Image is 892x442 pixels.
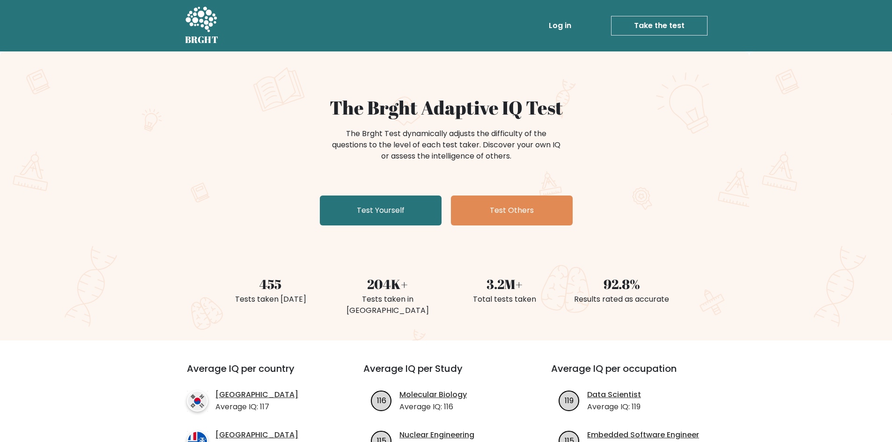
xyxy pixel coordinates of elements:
[399,389,467,400] a: Molecular Biology
[587,389,641,400] a: Data Scientist
[218,294,324,305] div: Tests taken [DATE]
[185,4,219,48] a: BRGHT
[377,395,386,406] text: 116
[551,363,716,385] h3: Average IQ per occupation
[215,429,298,441] a: [GEOGRAPHIC_DATA]
[187,363,330,385] h3: Average IQ per country
[329,128,563,162] div: The Brght Test dynamically adjusts the difficulty of the questions to the level of each test take...
[320,196,442,225] a: Test Yourself
[452,274,558,294] div: 3.2M+
[399,401,467,413] p: Average IQ: 116
[451,196,573,225] a: Test Others
[399,429,474,441] a: Nuclear Engineering
[218,274,324,294] div: 455
[565,395,574,406] text: 119
[569,294,675,305] div: Results rated as accurate
[218,96,675,119] h1: The Brght Adaptive IQ Test
[569,274,675,294] div: 92.8%
[335,294,441,316] div: Tests taken in [GEOGRAPHIC_DATA]
[587,401,641,413] p: Average IQ: 119
[587,429,699,441] a: Embedded Software Engineer
[545,16,575,35] a: Log in
[335,274,441,294] div: 204K+
[363,363,529,385] h3: Average IQ per Study
[611,16,708,36] a: Take the test
[187,391,208,412] img: country
[452,294,558,305] div: Total tests taken
[185,34,219,45] h5: BRGHT
[215,389,298,400] a: [GEOGRAPHIC_DATA]
[215,401,298,413] p: Average IQ: 117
